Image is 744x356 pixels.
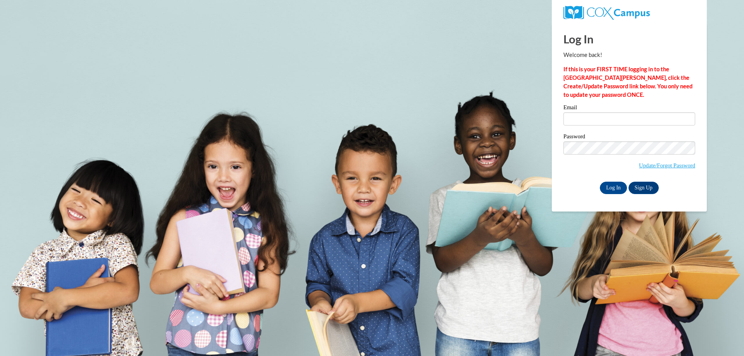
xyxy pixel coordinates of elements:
[639,162,695,169] a: Update/Forgot Password
[563,105,695,112] label: Email
[563,51,695,59] p: Welcome back!
[563,31,695,47] h1: Log In
[600,182,627,194] input: Log In
[563,66,692,98] strong: If this is your FIRST TIME logging in to the [GEOGRAPHIC_DATA][PERSON_NAME], click the Create/Upd...
[629,182,659,194] a: Sign Up
[563,9,650,15] a: COX Campus
[563,6,650,20] img: COX Campus
[563,134,695,141] label: Password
